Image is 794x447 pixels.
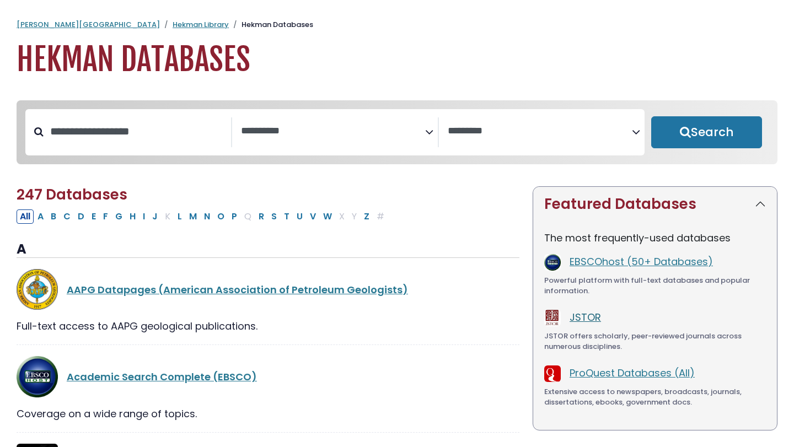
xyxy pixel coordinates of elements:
button: Filter Results Z [361,209,373,224]
h1: Hekman Databases [17,41,777,78]
textarea: Search [241,126,425,137]
button: Filter Results P [228,209,240,224]
div: Powerful platform with full-text databases and popular information. [544,275,766,297]
button: Filter Results B [47,209,60,224]
button: Filter Results V [307,209,319,224]
button: Filter Results J [149,209,161,224]
nav: Search filters [17,100,777,164]
button: Filter Results W [320,209,335,224]
a: [PERSON_NAME][GEOGRAPHIC_DATA] [17,19,160,30]
p: The most frequently-used databases [544,230,766,245]
a: Academic Search Complete (EBSCO) [67,370,257,384]
button: Filter Results M [186,209,200,224]
div: JSTOR offers scholarly, peer-reviewed journals across numerous disciplines. [544,331,766,352]
span: 247 Databases [17,185,127,204]
button: Filter Results E [88,209,99,224]
a: AAPG Datapages (American Association of Petroleum Geologists) [67,283,408,297]
button: Filter Results L [174,209,185,224]
a: Hekman Library [173,19,229,30]
nav: breadcrumb [17,19,777,30]
button: Filter Results H [126,209,139,224]
div: Full-text access to AAPG geological publications. [17,319,519,333]
button: Filter Results A [34,209,47,224]
button: Filter Results N [201,209,213,224]
button: Filter Results I [140,209,148,224]
button: Submit for Search Results [651,116,762,148]
a: ProQuest Databases (All) [570,366,695,380]
a: JSTOR [570,310,601,324]
button: All [17,209,34,224]
h3: A [17,241,519,258]
button: Filter Results F [100,209,111,224]
button: Filter Results T [281,209,293,224]
input: Search database by title or keyword [44,122,231,141]
div: Extensive access to newspapers, broadcasts, journals, dissertations, ebooks, government docs. [544,386,766,408]
li: Hekman Databases [229,19,313,30]
button: Filter Results R [255,209,267,224]
button: Filter Results O [214,209,228,224]
textarea: Search [448,126,632,137]
button: Filter Results D [74,209,88,224]
button: Featured Databases [533,187,777,222]
div: Coverage on a wide range of topics. [17,406,519,421]
div: Alpha-list to filter by first letter of database name [17,209,389,223]
button: Filter Results C [60,209,74,224]
button: Filter Results G [112,209,126,224]
button: Filter Results S [268,209,280,224]
button: Filter Results U [293,209,306,224]
a: EBSCOhost (50+ Databases) [570,255,713,268]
